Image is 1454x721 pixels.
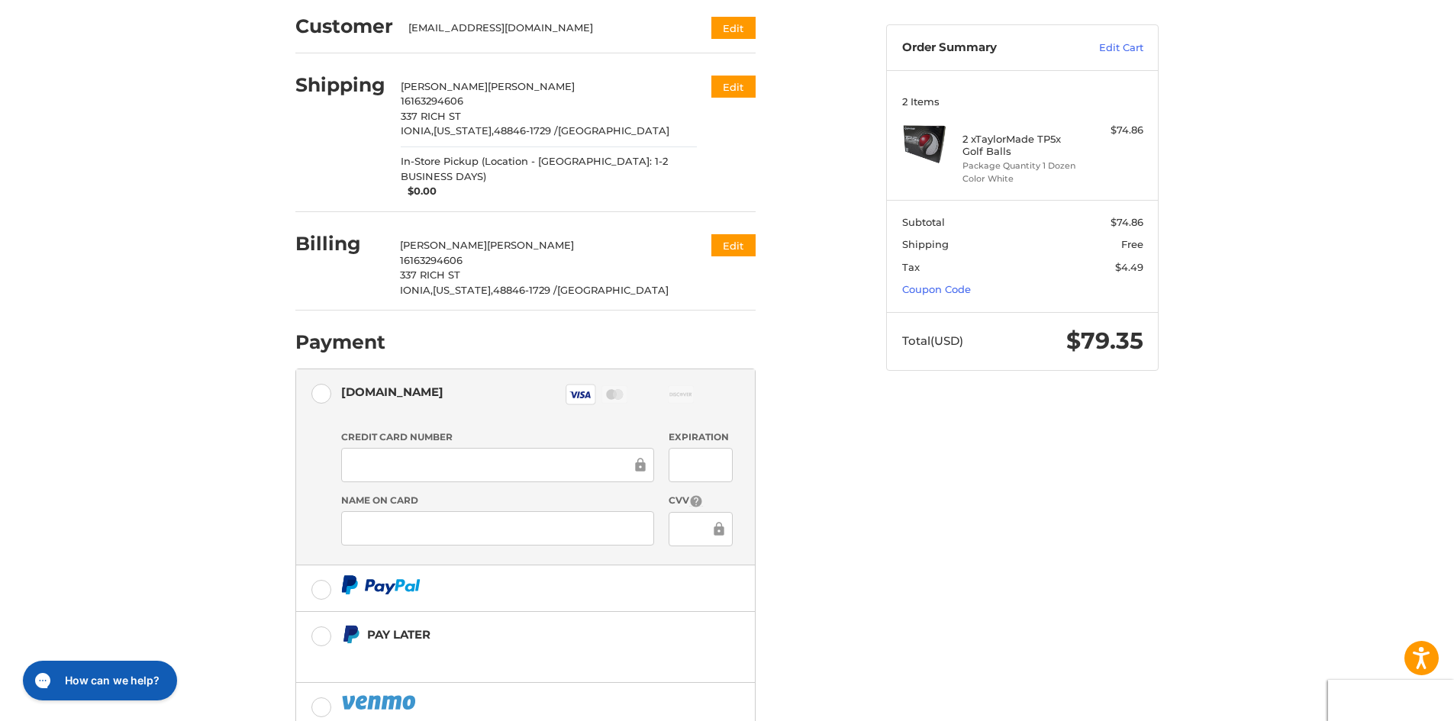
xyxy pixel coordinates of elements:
[401,184,437,199] span: $0.00
[902,283,971,295] a: Coupon Code
[341,650,660,664] iframe: PayPal Message 1
[400,254,463,266] span: 16163294606
[341,575,421,594] img: PayPal icon
[902,238,949,250] span: Shipping
[711,76,756,98] button: Edit
[295,232,385,256] h2: Billing
[341,625,360,644] img: Pay Later icon
[401,154,697,184] span: In-Store Pickup (Location - [GEOGRAPHIC_DATA]: 1-2 BUSINESS DAYS)
[341,494,654,507] label: Name on Card
[15,655,182,706] iframe: Gorgias live chat messenger
[669,494,732,508] label: CVV
[558,124,669,137] span: [GEOGRAPHIC_DATA]
[1328,680,1454,721] iframe: Google Customer Reviews
[711,17,756,39] button: Edit
[1121,238,1143,250] span: Free
[902,40,1066,56] h3: Order Summary
[1066,40,1143,56] a: Edit Cart
[400,239,487,251] span: [PERSON_NAME]
[669,430,732,444] label: Expiration
[487,239,574,251] span: [PERSON_NAME]
[902,261,920,273] span: Tax
[1083,123,1143,138] div: $74.86
[493,284,557,296] span: 48846-1729 /
[401,95,463,107] span: 16163294606
[557,284,669,296] span: [GEOGRAPHIC_DATA]
[902,216,945,228] span: Subtotal
[341,693,419,712] img: PayPal icon
[367,622,659,647] div: Pay Later
[962,172,1079,185] li: Color White
[401,110,461,122] span: 337 RICH ST
[1115,261,1143,273] span: $4.49
[902,333,963,348] span: Total (USD)
[488,80,575,92] span: [PERSON_NAME]
[400,284,433,296] span: IONIA,
[341,379,443,404] div: [DOMAIN_NAME]
[711,234,756,256] button: Edit
[494,124,558,137] span: 48846-1729 /
[401,80,488,92] span: [PERSON_NAME]
[295,73,385,97] h2: Shipping
[962,159,1079,172] li: Package Quantity 1 Dozen
[400,269,460,281] span: 337 RICH ST
[401,124,434,137] span: IONIA,
[1111,216,1143,228] span: $74.86
[408,21,682,36] div: [EMAIL_ADDRESS][DOMAIN_NAME]
[962,133,1079,158] h4: 2 x TaylorMade TP5x Golf Balls
[1066,327,1143,355] span: $79.35
[341,430,654,444] label: Credit Card Number
[433,284,493,296] span: [US_STATE],
[295,14,393,38] h2: Customer
[902,95,1143,108] h3: 2 Items
[434,124,494,137] span: [US_STATE],
[295,330,385,354] h2: Payment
